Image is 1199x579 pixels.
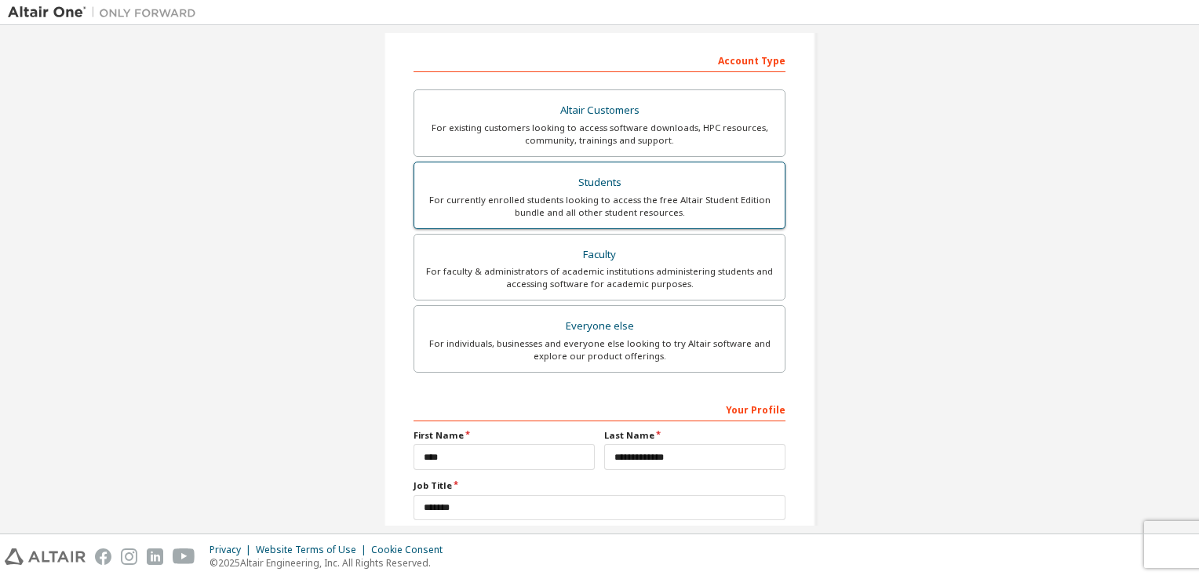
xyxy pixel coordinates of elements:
div: Privacy [210,544,256,556]
div: For faculty & administrators of academic institutions administering students and accessing softwa... [424,265,775,290]
div: Altair Customers [424,100,775,122]
div: Everyone else [424,315,775,337]
img: linkedin.svg [147,548,163,565]
img: altair_logo.svg [5,548,86,565]
p: © 2025 Altair Engineering, Inc. All Rights Reserved. [210,556,452,570]
img: instagram.svg [121,548,137,565]
div: For existing customers looking to access software downloads, HPC resources, community, trainings ... [424,122,775,147]
label: First Name [414,429,595,442]
div: Cookie Consent [371,544,452,556]
img: Altair One [8,5,204,20]
div: Students [424,172,775,194]
label: Job Title [414,479,785,492]
div: Account Type [414,47,785,72]
img: facebook.svg [95,548,111,565]
div: For currently enrolled students looking to access the free Altair Student Edition bundle and all ... [424,194,775,219]
div: Faculty [424,244,775,266]
div: Website Terms of Use [256,544,371,556]
label: Last Name [604,429,785,442]
img: youtube.svg [173,548,195,565]
div: For individuals, businesses and everyone else looking to try Altair software and explore our prod... [424,337,775,362]
div: Your Profile [414,396,785,421]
